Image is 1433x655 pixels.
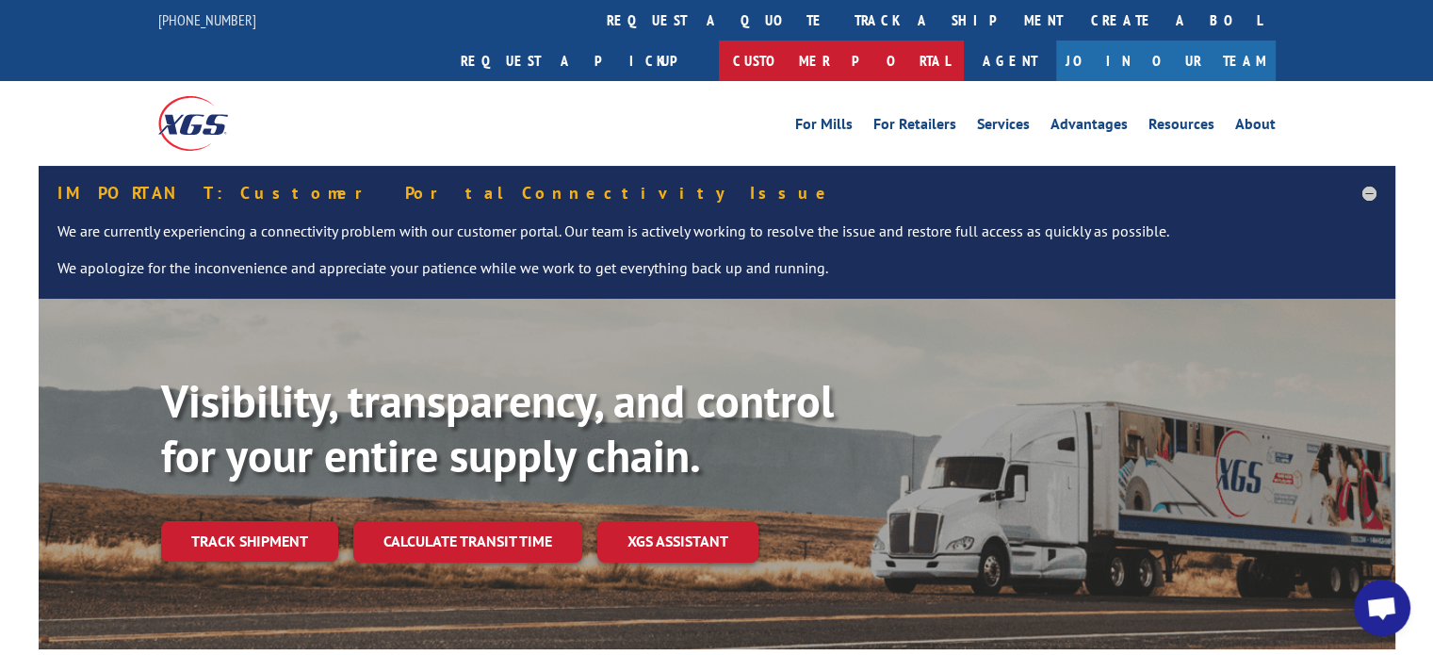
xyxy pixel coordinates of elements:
[1354,580,1410,636] div: Open chat
[719,41,964,81] a: Customer Portal
[57,257,1376,280] p: We apologize for the inconvenience and appreciate your patience while we work to get everything b...
[158,10,256,29] a: [PHONE_NUMBER]
[977,117,1030,138] a: Services
[1056,41,1276,81] a: Join Our Team
[795,117,853,138] a: For Mills
[57,221,1376,258] p: We are currently experiencing a connectivity problem with our customer portal. Our team is active...
[353,521,582,562] a: Calculate transit time
[873,117,956,138] a: For Retailers
[447,41,719,81] a: Request a pickup
[597,521,758,562] a: XGS ASSISTANT
[964,41,1056,81] a: Agent
[1148,117,1214,138] a: Resources
[1235,117,1276,138] a: About
[161,371,834,484] b: Visibility, transparency, and control for your entire supply chain.
[57,185,1376,202] h5: IMPORTANT: Customer Portal Connectivity Issue
[161,521,338,561] a: Track shipment
[1050,117,1128,138] a: Advantages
